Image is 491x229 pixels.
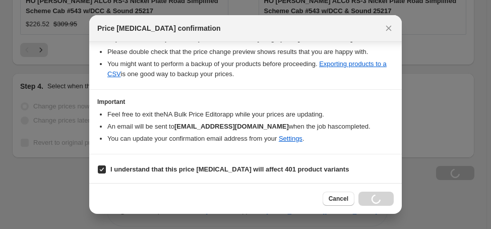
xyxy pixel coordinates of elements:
[107,60,387,78] a: Exporting products to a CSV
[107,109,394,120] li: Feel free to exit the NA Bulk Price Editor app while your prices are updating.
[329,195,348,203] span: Cancel
[97,23,221,33] span: Price [MEDICAL_DATA] confirmation
[279,135,302,142] a: Settings
[382,21,396,35] button: Close
[110,165,349,173] b: I understand that this price [MEDICAL_DATA] will affect 401 product variants
[107,47,394,57] li: Please double check that the price change preview shows results that you are happy with.
[323,192,354,206] button: Cancel
[107,59,394,79] li: You might want to perform a backup of your products before proceeding. is one good way to backup ...
[174,123,289,130] b: [EMAIL_ADDRESS][DOMAIN_NAME]
[107,122,394,132] li: An email will be sent to when the job has completed .
[107,134,394,144] li: You can update your confirmation email address from your .
[97,98,394,106] h3: Important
